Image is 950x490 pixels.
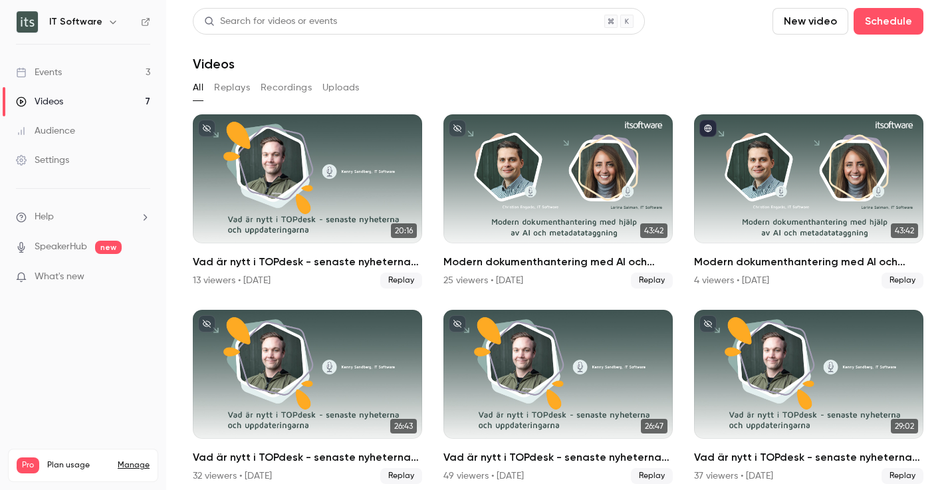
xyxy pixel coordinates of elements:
[47,460,110,471] span: Plan usage
[882,468,923,484] span: Replay
[118,460,150,471] a: Manage
[891,419,918,433] span: 29:02
[391,223,417,238] span: 20:16
[891,223,918,238] span: 43:42
[204,15,337,29] div: Search for videos or events
[35,240,87,254] a: SpeakerHub
[16,66,62,79] div: Events
[443,310,673,484] li: Vad är nytt i TOPdesk - senaste nyheterna och uppdateringarna
[380,273,422,289] span: Replay
[443,310,673,484] a: 26:47Vad är nytt i TOPdesk - senaste nyheterna och uppdateringarna49 viewers • [DATE]Replay
[640,223,667,238] span: 43:42
[35,270,84,284] span: What's new
[193,310,422,484] a: 26:43Vad är nytt i TOPdesk - senaste nyheterna och uppdateringarna32 viewers • [DATE]Replay
[772,8,848,35] button: New video
[193,8,923,482] section: Videos
[193,77,203,98] button: All
[193,274,271,287] div: 13 viewers • [DATE]
[694,274,769,287] div: 4 viewers • [DATE]
[694,310,923,484] li: Vad är nytt i TOPdesk - senaste nyheterna och uppdateringarna
[95,241,122,254] span: new
[694,254,923,270] h2: Modern dokumenthantering med AI och metadatataggning
[214,77,250,98] button: Replays
[449,315,466,332] button: unpublished
[694,449,923,465] h2: Vad är nytt i TOPdesk - senaste nyheterna och uppdateringarna
[631,273,673,289] span: Replay
[443,114,673,289] a: 43:42Modern dokumenthantering med AI och metadatataggning25 viewers • [DATE]Replay
[641,419,667,433] span: 26:47
[16,210,150,224] li: help-dropdown-opener
[390,419,417,433] span: 26:43
[380,468,422,484] span: Replay
[694,114,923,289] a: 43:42Modern dokumenthantering med AI och metadatataggning4 viewers • [DATE]Replay
[699,120,717,137] button: published
[443,114,673,289] li: Modern dokumenthantering med AI och metadatataggning
[322,77,360,98] button: Uploads
[134,271,150,283] iframe: Noticeable Trigger
[694,114,923,289] li: Modern dokumenthantering med AI och metadatataggning
[699,315,717,332] button: unpublished
[449,120,466,137] button: unpublished
[35,210,54,224] span: Help
[443,449,673,465] h2: Vad är nytt i TOPdesk - senaste nyheterna och uppdateringarna
[443,274,523,287] div: 25 viewers • [DATE]
[17,11,38,33] img: IT Software
[694,469,773,483] div: 37 viewers • [DATE]
[443,469,524,483] div: 49 viewers • [DATE]
[16,124,75,138] div: Audience
[16,95,63,108] div: Videos
[16,154,69,167] div: Settings
[198,120,215,137] button: unpublished
[193,56,235,72] h1: Videos
[193,449,422,465] h2: Vad är nytt i TOPdesk - senaste nyheterna och uppdateringarna
[193,114,422,289] a: 20:16Vad är nytt i TOPdesk - senaste nyheterna och uppdateringarna13 viewers • [DATE]Replay
[193,469,272,483] div: 32 viewers • [DATE]
[193,310,422,484] li: Vad är nytt i TOPdesk - senaste nyheterna och uppdateringarna
[631,468,673,484] span: Replay
[49,15,102,29] h6: IT Software
[854,8,923,35] button: Schedule
[17,457,39,473] span: Pro
[882,273,923,289] span: Replay
[198,315,215,332] button: unpublished
[193,254,422,270] h2: Vad är nytt i TOPdesk - senaste nyheterna och uppdateringarna
[443,254,673,270] h2: Modern dokumenthantering med AI och metadatataggning
[261,77,312,98] button: Recordings
[193,114,422,289] li: Vad är nytt i TOPdesk - senaste nyheterna och uppdateringarna
[694,310,923,484] a: 29:02Vad är nytt i TOPdesk - senaste nyheterna och uppdateringarna37 viewers • [DATE]Replay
